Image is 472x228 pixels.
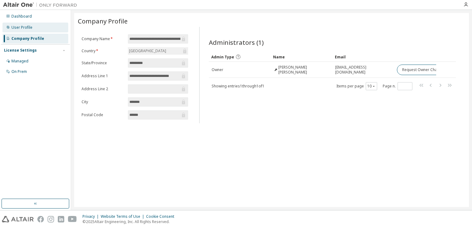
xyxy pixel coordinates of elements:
span: Company Profile [78,17,128,25]
img: Altair One [3,2,80,8]
img: youtube.svg [68,216,77,222]
div: Name [273,52,330,62]
label: City [82,99,124,104]
div: Managed [11,59,28,64]
div: [GEOGRAPHIC_DATA] [128,48,167,54]
span: Administrators (1) [209,38,264,47]
span: Items per page [336,82,377,90]
div: [GEOGRAPHIC_DATA] [128,47,188,55]
span: Owner [212,67,223,72]
img: facebook.svg [37,216,44,222]
button: Request Owner Change [397,65,449,75]
img: linkedin.svg [58,216,64,222]
p: © 2025 Altair Engineering, Inc. All Rights Reserved. [82,219,178,224]
label: Address Line 2 [82,87,124,91]
label: State/Province [82,61,124,65]
div: Email [335,52,392,62]
span: Page n. [383,82,412,90]
span: [EMAIL_ADDRESS][DOMAIN_NAME] [335,65,391,75]
label: Company Name [82,36,124,41]
img: instagram.svg [48,216,54,222]
div: License Settings [4,48,37,53]
label: Country [82,49,124,53]
span: [PERSON_NAME] [PERSON_NAME] [278,65,330,75]
div: Privacy [82,214,101,219]
label: Postal Code [82,112,124,117]
span: Showing entries 1 through 1 of 1 [212,83,264,89]
label: Address Line 1 [82,74,124,78]
div: On Prem [11,69,27,74]
div: Website Terms of Use [101,214,146,219]
div: Dashboard [11,14,32,19]
span: Admin Type [211,54,234,60]
img: altair_logo.svg [2,216,34,222]
div: User Profile [11,25,32,30]
button: 10 [367,84,376,89]
div: Company Profile [11,36,44,41]
div: Cookie Consent [146,214,178,219]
